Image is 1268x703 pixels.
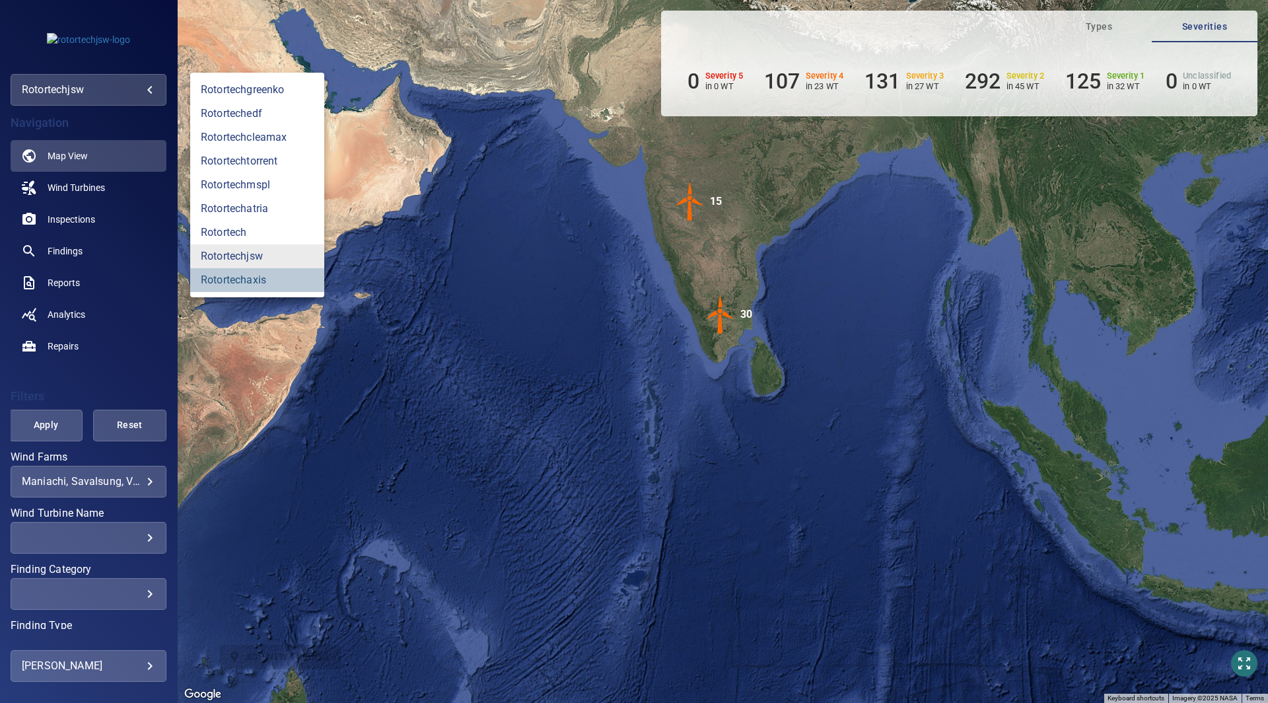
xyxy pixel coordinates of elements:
[190,268,324,292] a: rotortechaxis
[190,197,324,221] a: rotortechatria
[190,126,324,149] a: rotortechcleamax
[190,78,324,102] a: rotortechgreenko
[190,102,324,126] a: rotortechedf
[190,221,324,244] a: rotortech
[190,149,324,173] a: rotortechtorrent
[190,173,324,197] a: rotortechmspl
[190,244,324,268] a: rotortechjsw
